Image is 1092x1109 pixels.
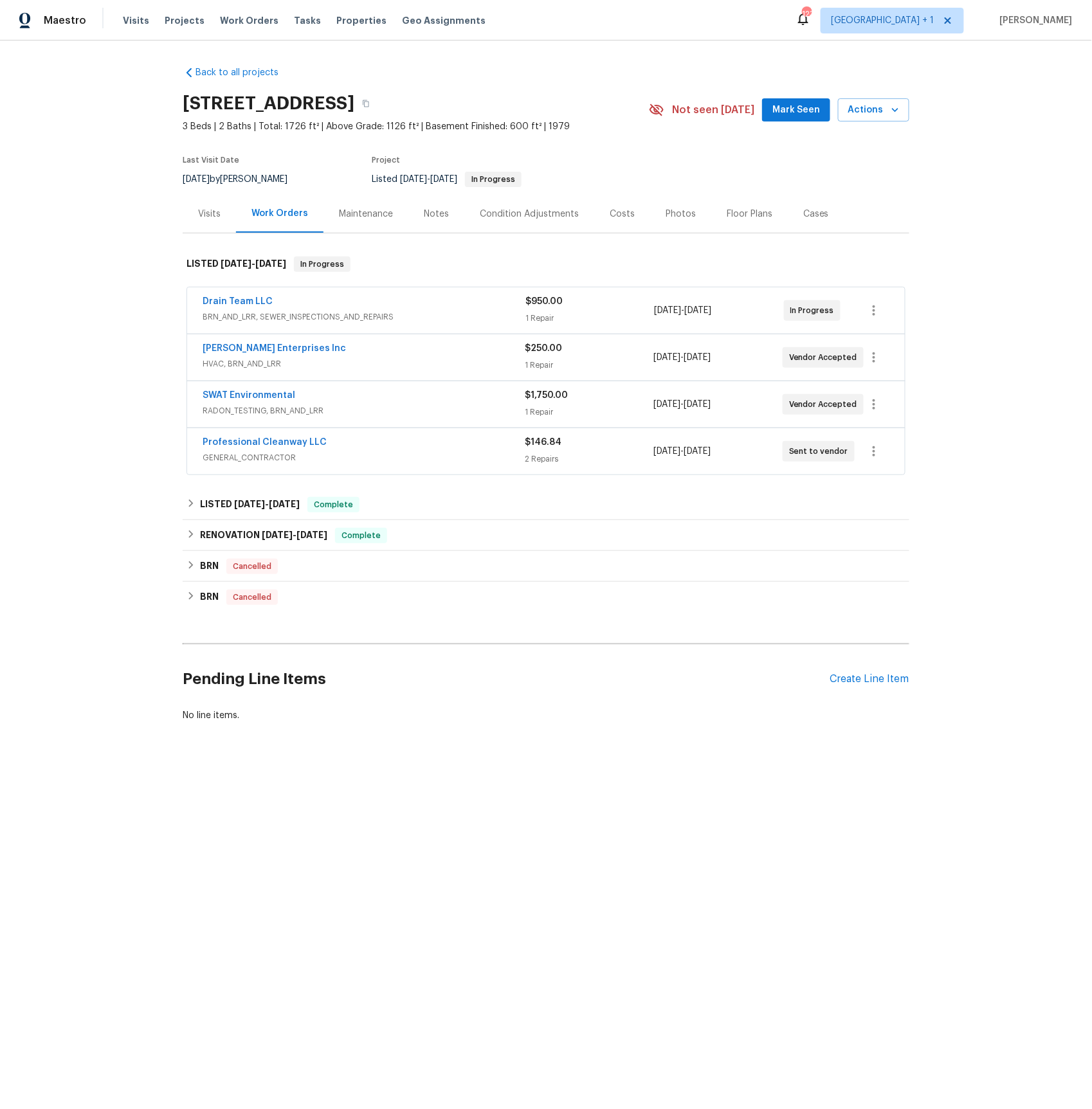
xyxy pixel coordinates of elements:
[203,357,525,370] span: HVAC, BRN_AND_LRR
[183,551,909,582] div: BRN Cancelled
[203,311,525,323] span: BRN_AND_LRR, SEWER_INSPECTIONS_AND_REPAIRS
[187,257,286,272] h6: LISTED
[200,528,327,543] h6: RENOVATION
[354,92,378,115] button: Copy Address
[525,297,563,306] span: $950.00
[203,391,295,400] a: SWAT Environmental
[802,8,811,21] div: 123
[183,175,210,184] span: [DATE]
[995,14,1073,27] span: [PERSON_NAME]
[183,244,909,285] div: LISTED [DATE]-[DATE]In Progress
[762,98,830,122] button: Mark Seen
[269,500,300,509] span: [DATE]
[372,156,400,164] span: Project
[262,530,293,539] span: [DATE]
[684,400,711,409] span: [DATE]
[525,406,653,419] div: 1 Repair
[400,175,427,184] span: [DATE]
[183,66,306,79] a: Back to all projects
[790,304,839,317] span: In Progress
[339,208,393,221] div: Maintenance
[200,590,219,605] h6: BRN
[183,156,239,164] span: Last Visit Date
[262,530,327,539] span: -
[183,172,303,187] div: by [PERSON_NAME]
[830,673,909,685] div: Create Line Item
[336,14,387,27] span: Properties
[655,304,712,317] span: -
[480,208,579,221] div: Condition Adjustments
[183,489,909,520] div: LISTED [DATE]-[DATE]Complete
[803,208,829,221] div: Cases
[203,451,525,464] span: GENERAL_CONTRACTOR
[220,14,278,27] span: Work Orders
[183,97,354,110] h2: [STREET_ADDRESS]
[44,14,86,27] span: Maestro
[655,306,682,315] span: [DATE]
[221,259,286,268] span: -
[294,16,321,25] span: Tasks
[203,344,346,353] a: [PERSON_NAME] Enterprises Inc
[654,445,711,458] span: -
[684,353,711,362] span: [DATE]
[372,175,522,184] span: Listed
[183,582,909,613] div: BRN Cancelled
[610,208,635,221] div: Costs
[251,207,308,220] div: Work Orders
[685,306,712,315] span: [DATE]
[183,709,909,722] div: No line items.
[654,400,681,409] span: [DATE]
[183,120,649,133] span: 3 Beds | 2 Baths | Total: 1726 ft² | Above Grade: 1126 ft² | Basement Finished: 600 ft² | 1979
[336,529,386,542] span: Complete
[228,591,277,604] span: Cancelled
[424,208,449,221] div: Notes
[772,102,820,118] span: Mark Seen
[221,259,251,268] span: [DATE]
[832,14,934,27] span: [GEOGRAPHIC_DATA] + 1
[400,175,457,184] span: -
[228,560,277,573] span: Cancelled
[296,530,327,539] span: [DATE]
[525,344,562,353] span: $250.00
[789,445,853,458] span: Sent to vendor
[525,359,653,372] div: 1 Repair
[789,398,862,411] span: Vendor Accepted
[525,312,655,325] div: 1 Repair
[466,176,520,183] span: In Progress
[183,520,909,551] div: RENOVATION [DATE]-[DATE]Complete
[654,353,681,362] span: [DATE]
[183,649,830,709] h2: Pending Line Items
[727,208,772,221] div: Floor Plans
[838,98,909,122] button: Actions
[123,14,149,27] span: Visits
[203,297,273,306] a: Drain Team LLC
[203,438,327,447] a: Professional Cleanway LLC
[525,453,653,465] div: 2 Repairs
[203,404,525,417] span: RADON_TESTING, BRN_AND_LRR
[165,14,205,27] span: Projects
[654,447,681,456] span: [DATE]
[430,175,457,184] span: [DATE]
[234,500,300,509] span: -
[666,208,696,221] div: Photos
[198,208,221,221] div: Visits
[672,104,754,116] span: Not seen [DATE]
[654,398,711,411] span: -
[234,500,265,509] span: [DATE]
[525,391,568,400] span: $1,750.00
[848,102,899,118] span: Actions
[309,498,358,511] span: Complete
[200,559,219,574] h6: BRN
[789,351,862,364] span: Vendor Accepted
[525,438,561,447] span: $146.84
[402,14,486,27] span: Geo Assignments
[295,258,349,271] span: In Progress
[654,351,711,364] span: -
[255,259,286,268] span: [DATE]
[200,497,300,512] h6: LISTED
[684,447,711,456] span: [DATE]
